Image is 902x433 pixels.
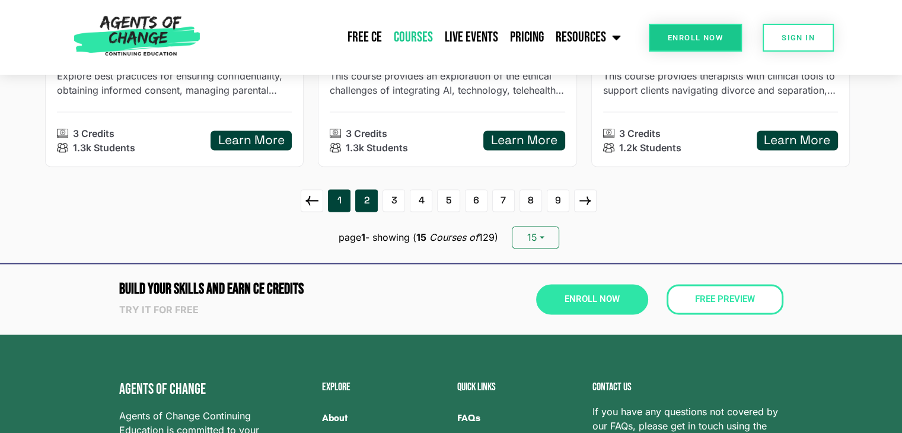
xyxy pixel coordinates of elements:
a: Courses [388,23,439,52]
a: 7 [492,189,515,212]
p: 3 Credits [619,126,661,141]
a: About [322,405,445,432]
a: 9 [547,189,569,212]
a: Resources [550,23,627,52]
a: Pricing [504,23,550,52]
span: Enroll Now [668,34,723,42]
h2: Quick Links [457,382,581,393]
h4: Agents of Change [119,382,263,397]
h2: Explore [322,382,445,393]
a: 4 [410,189,432,212]
a: 6 [465,189,487,212]
strong: Try it for free [119,304,199,316]
p: page - showing ( 129) [338,230,498,244]
a: Enroll Now [649,24,742,52]
a: 8 [519,189,542,212]
span: Enroll Now [565,295,620,304]
a: 5 [437,189,460,212]
p: 3 Credits [73,126,114,141]
nav: Menu [206,23,627,52]
p: This course provides therapists with clinical tools to support clients navigating divorce and sep... [603,69,838,97]
b: 1 [361,231,365,243]
a: Enroll Now [536,284,648,314]
i: Courses of [429,231,478,243]
span: Free Preview [695,295,755,304]
p: Explore best practices for ensuring confidentiality, obtaining informed consent, managing parenta... [57,69,292,97]
a: FAQs [457,405,581,432]
h2: Contact us [592,382,783,393]
h5: Learn More [218,133,285,148]
p: 1.2k Students [619,141,681,155]
button: 15 [512,226,559,249]
a: Free Preview [667,284,783,314]
a: Free CE [342,23,388,52]
p: 1.3k Students [73,141,135,155]
p: This course provides an exploration of the ethical challenges of integrating AI, technology, tele... [330,69,565,97]
span: SIGN IN [782,34,815,42]
p: 1.3k Students [346,141,408,155]
a: 2 [355,189,378,212]
h2: Build Your Skills and Earn CE CREDITS [119,282,445,297]
p: 3 Credits [346,126,387,141]
h5: Learn More [491,133,557,148]
a: 1 [328,189,350,212]
b: 15 [416,231,426,243]
h5: Learn More [764,133,830,148]
a: Live Events [439,23,504,52]
a: SIGN IN [763,24,834,52]
a: 3 [383,189,405,212]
